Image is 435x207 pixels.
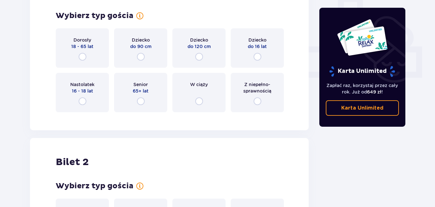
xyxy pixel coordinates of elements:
span: do 90 cm [130,43,151,50]
span: Dziecko [132,37,150,43]
a: Karta Unlimited [326,100,399,116]
span: 65+ lat [133,88,149,94]
span: 16 - 18 lat [72,88,93,94]
span: Nastolatek [70,81,94,88]
span: Senior [133,81,148,88]
h3: Wybierz typ gościa [56,181,133,191]
span: Dziecko [248,37,266,43]
h3: Wybierz typ gościa [56,11,133,21]
span: W ciąży [190,81,208,88]
p: Karta Unlimited [329,66,396,77]
p: Zapłać raz, korzystaj przez cały rok. Już od ! [326,82,399,95]
span: Z niepełno­sprawnością [237,81,278,94]
span: Dorosły [73,37,91,43]
span: Dziecko [190,37,208,43]
span: 649 zł [367,89,382,94]
h2: Bilet 2 [56,156,89,168]
span: do 120 cm [188,43,211,50]
span: do 16 lat [248,43,267,50]
img: Dwie karty całoroczne do Suntago z napisem 'UNLIMITED RELAX', na białym tle z tropikalnymi liśćmi... [337,19,388,56]
p: Karta Unlimited [341,104,383,112]
span: 18 - 65 lat [71,43,93,50]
